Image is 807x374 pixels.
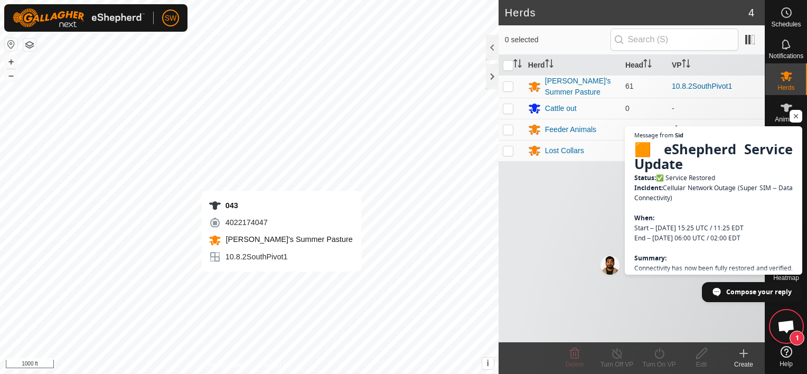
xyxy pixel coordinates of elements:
[672,82,732,90] a: 10.8.2SouthPivot1
[765,342,807,371] a: Help
[634,132,673,138] span: Message from
[545,76,617,98] div: [PERSON_NAME]'s Summer Pasture
[545,103,577,114] div: Cattle out
[777,85,794,91] span: Herds
[487,359,489,368] span: i
[260,360,291,370] a: Contact Us
[769,53,803,59] span: Notifications
[643,61,652,69] p-sorticon: Activate to sort
[5,69,17,82] button: –
[209,250,353,263] div: 10.8.2SouthPivot1
[771,21,801,27] span: Schedules
[748,5,754,21] span: 4
[638,360,680,369] div: Turn On VP
[208,360,247,370] a: Privacy Policy
[625,104,630,113] span: 0
[223,235,353,244] span: [PERSON_NAME]'s Summer Pasture
[672,125,724,134] span: Multiple VPs
[209,199,353,212] div: 043
[482,358,494,369] button: i
[621,55,668,76] th: Head
[13,8,145,27] img: Gallagher Logo
[668,55,765,76] th: VP
[5,55,17,68] button: +
[545,61,553,69] p-sorticon: Activate to sort
[209,216,353,229] div: 4022174047
[625,82,634,90] span: 61
[505,6,748,19] h2: Herds
[545,145,584,156] div: Lost Collars
[566,361,584,368] span: Delete
[668,98,765,119] td: -
[513,61,522,69] p-sorticon: Activate to sort
[634,141,793,373] span: ✅ Service Restored Cellular Network Outage (Super SIM – Data Connectivity) Start – [DATE] 15:25 U...
[771,311,802,342] div: Open chat
[675,132,683,138] span: Sid
[790,331,804,345] span: 1
[596,360,638,369] div: Turn Off VP
[680,360,722,369] div: Edit
[165,13,177,24] span: SW
[505,34,611,45] span: 0 selected
[545,124,596,135] div: Feeder Animals
[775,116,797,123] span: Animals
[524,55,621,76] th: Herd
[780,361,793,367] span: Help
[5,38,17,51] button: Reset Map
[682,61,690,69] p-sorticon: Activate to sort
[23,39,36,51] button: Map Layers
[625,125,630,134] span: 3
[726,283,792,301] span: Compose your reply
[722,360,765,369] div: Create
[611,29,738,51] input: Search (S)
